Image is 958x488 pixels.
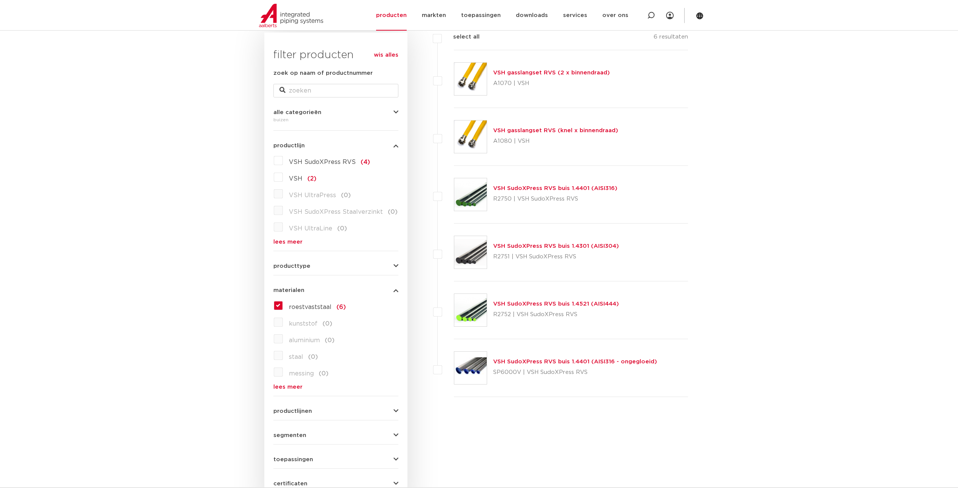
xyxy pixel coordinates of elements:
[273,143,398,148] button: productlijn
[273,84,398,97] input: zoeken
[493,243,619,249] a: VSH SudoXPress RVS buis 1.4301 (AISI304)
[493,366,657,378] p: SP6000V | VSH SudoXPress RVS
[493,70,610,76] a: VSH gasslangset RVS (2 x binnendraad)
[289,225,332,232] span: VSH UltraLine
[388,209,398,215] span: (0)
[273,239,398,245] a: lees meer
[289,209,383,215] span: VSH SudoXPress Staalverzinkt
[289,304,332,310] span: roestvaststaal
[273,408,398,414] button: productlijnen
[273,432,306,438] span: segmenten
[307,176,316,182] span: (2)
[273,110,321,115] span: alle categorieën
[336,304,346,310] span: (6)
[273,263,310,269] span: producttype
[273,287,398,293] button: materialen
[361,159,370,165] span: (4)
[493,128,618,133] a: VSH gasslangset RVS (knel x binnendraad)
[454,294,487,326] img: Thumbnail for VSH SudoXPress RVS buis 1.4521 (AISI444)
[273,143,305,148] span: productlijn
[454,352,487,384] img: Thumbnail for VSH SudoXPress RVS buis 1.4401 (AISI316 - ongegloeid)
[273,115,398,124] div: buizen
[454,236,487,269] img: Thumbnail for VSH SudoXPress RVS buis 1.4301 (AISI304)
[493,301,619,307] a: VSH SudoXPress RVS buis 1.4521 (AISI444)
[493,185,617,191] a: VSH SudoXPress RVS buis 1.4401 (AISI316)
[341,192,351,198] span: (0)
[337,225,347,232] span: (0)
[493,309,619,321] p: R2752 | VSH SudoXPress RVS
[322,321,332,327] span: (0)
[289,176,302,182] span: VSH
[454,63,487,95] img: Thumbnail for VSH gasslangset RVS (2 x binnendraad)
[319,371,329,377] span: (0)
[493,359,657,364] a: VSH SudoXPress RVS buis 1.4401 (AISI316 - ongegloeid)
[273,432,398,438] button: segmenten
[289,354,303,360] span: staal
[654,32,688,44] p: 6 resultaten
[374,51,398,60] a: wis alles
[442,32,480,42] label: select all
[308,354,318,360] span: (0)
[325,337,335,343] span: (0)
[493,135,618,147] p: A1080 | VSH
[273,408,312,414] span: productlijnen
[273,263,398,269] button: producttype
[493,193,617,205] p: R2750 | VSH SudoXPress RVS
[493,251,619,263] p: R2751 | VSH SudoXPress RVS
[289,337,320,343] span: aluminium
[289,371,314,377] span: messing
[289,159,356,165] span: VSH SudoXPress RVS
[273,481,307,486] span: certificaten
[289,192,336,198] span: VSH UltraPress
[273,457,398,462] button: toepassingen
[289,321,318,327] span: kunststof
[273,384,398,390] a: lees meer
[273,481,398,486] button: certificaten
[454,120,487,153] img: Thumbnail for VSH gasslangset RVS (knel x binnendraad)
[493,77,610,90] p: A1070 | VSH
[273,110,398,115] button: alle categorieën
[454,178,487,211] img: Thumbnail for VSH SudoXPress RVS buis 1.4401 (AISI316)
[273,69,373,78] label: zoek op naam of productnummer
[273,48,398,63] h3: filter producten
[273,457,313,462] span: toepassingen
[273,287,304,293] span: materialen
